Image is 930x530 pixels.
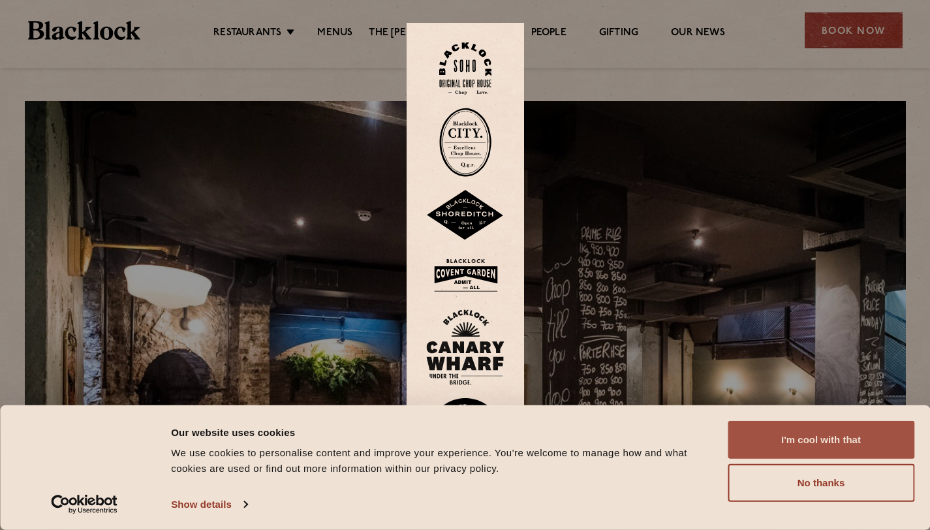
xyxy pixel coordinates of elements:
[426,190,504,241] img: Shoreditch-stamp-v2-default.svg
[728,464,914,502] button: No thanks
[439,42,491,95] img: Soho-stamp-default.svg
[439,108,491,177] img: City-stamp-default.svg
[171,445,713,476] div: We use cookies to personalise content and improve your experience. You're welcome to manage how a...
[728,421,914,459] button: I'm cool with that
[426,398,504,488] img: BL_Manchester_Logo-bleed.png
[171,424,713,440] div: Our website uses cookies
[171,495,247,514] a: Show details
[426,254,504,296] img: BLA_1470_CoventGarden_Website_Solid.svg
[426,309,504,385] img: BL_CW_Logo_Website.svg
[27,495,142,514] a: Usercentrics Cookiebot - opens in a new window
